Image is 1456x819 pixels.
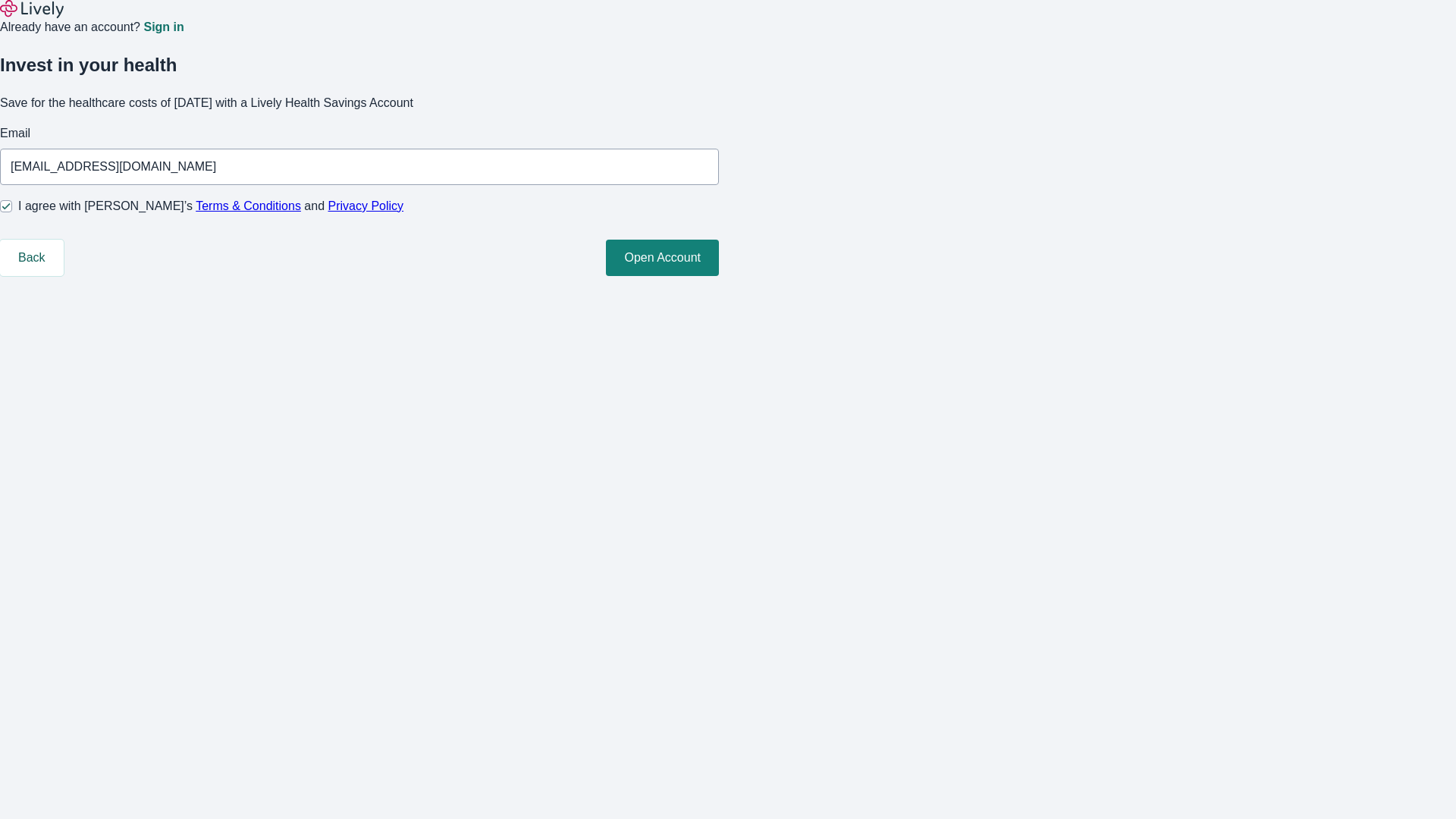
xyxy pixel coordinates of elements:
button: Open Account [606,240,719,276]
a: Terms & Conditions [196,199,301,212]
a: Sign in [143,21,184,33]
span: I agree with [PERSON_NAME]’s and [18,197,403,215]
a: Privacy Policy [328,199,404,212]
